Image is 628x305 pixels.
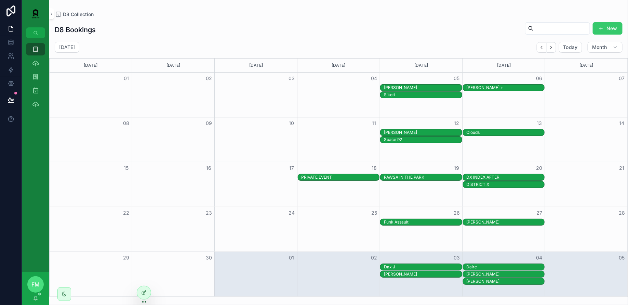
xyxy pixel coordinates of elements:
img: App logo [27,8,44,19]
button: 03 [288,74,296,82]
div: Dom Whiting [467,219,545,225]
button: 25 [370,209,378,217]
div: DX INDEX AFTER [467,175,545,180]
div: scrollable content [22,38,49,119]
button: 23 [205,209,213,217]
button: 01 [122,74,131,82]
button: 16 [205,164,213,172]
button: Month [588,42,623,53]
button: 09 [205,119,213,127]
div: [DATE] [298,59,379,72]
button: 04 [535,254,543,262]
div: Space 92 [384,137,462,143]
div: DISTRICT X [467,181,545,188]
div: [PERSON_NAME] [384,271,462,277]
div: PRIVATE EVENT [302,175,379,180]
button: 22 [122,209,131,217]
button: 14 [618,119,626,127]
button: 02 [205,74,213,82]
button: 05 [618,254,626,262]
div: [DATE] [464,59,544,72]
button: 19 [453,164,461,172]
button: 18 [370,164,378,172]
span: FM [31,280,40,289]
button: 29 [122,254,131,262]
button: Next [547,42,556,53]
div: Yousuke Yukimatsu [467,271,545,277]
div: Dax J [384,264,462,270]
h2: [DATE] [59,44,75,51]
div: Sikoti [384,92,462,98]
button: Today [559,42,583,53]
div: Funk Assault [384,219,462,225]
div: [DATE] [546,59,627,72]
button: 01 [288,254,296,262]
div: PAWSA IN THE PARK [384,175,462,180]
button: 05 [453,74,461,82]
div: Clouds [467,129,545,136]
button: 08 [122,119,131,127]
button: 13 [535,119,543,127]
button: 11 [370,119,378,127]
div: [DATE] [216,59,296,72]
div: Clouds [467,130,545,135]
div: DISTRICT X [467,182,545,187]
button: 28 [618,209,626,217]
div: [PERSON_NAME] [384,85,462,90]
span: Today [563,44,578,50]
button: 03 [453,254,461,262]
button: 12 [453,119,461,127]
button: 15 [122,164,131,172]
button: 02 [370,254,378,262]
button: 17 [288,164,296,172]
button: 06 [535,74,543,82]
div: Fatima Hajji [467,278,545,284]
div: SOSA [384,129,462,136]
div: Month View [49,58,628,297]
a: D8 Collection [55,11,94,18]
div: Omar + [467,85,545,91]
div: [DATE] [133,59,214,72]
div: Dax J [384,264,462,270]
button: 10 [288,119,296,127]
span: Month [592,44,607,50]
span: D8 Collection [63,11,94,18]
div: [PERSON_NAME] + [467,85,545,90]
div: Sikoti [384,92,462,98]
button: 24 [288,209,296,217]
div: Paul Van Dyk [384,271,462,277]
button: New [593,22,623,35]
button: 30 [205,254,213,262]
div: Space 92 [384,137,462,142]
button: 07 [618,74,626,82]
button: 26 [453,209,461,217]
div: [DATE] [51,59,131,72]
div: [PERSON_NAME] [384,130,462,135]
h1: D8 Bookings [55,25,96,35]
button: 21 [618,164,626,172]
button: Back [537,42,547,53]
div: [PERSON_NAME] [467,219,545,225]
div: [PERSON_NAME] [467,279,545,284]
div: Fatima Hajji [384,85,462,91]
button: 04 [370,74,378,82]
button: 27 [535,209,543,217]
div: [DATE] [381,59,462,72]
div: Daire [467,264,545,270]
button: 20 [535,164,543,172]
div: [PERSON_NAME] [467,271,545,277]
div: Daire [467,264,545,270]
